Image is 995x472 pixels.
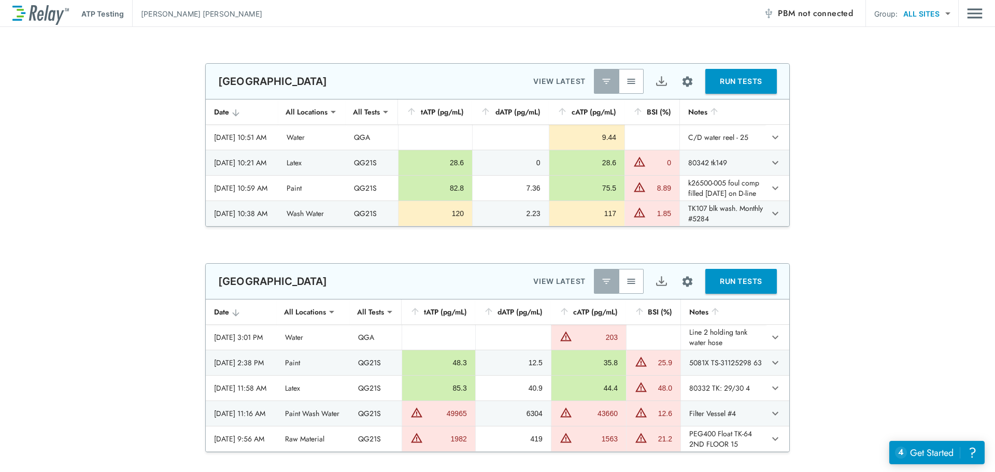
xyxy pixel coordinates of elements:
[277,426,350,451] td: Raw Material
[674,268,701,295] button: Site setup
[214,408,268,419] div: [DATE] 11:16 AM
[680,325,766,350] td: Line 2 holding tank water hose
[277,325,350,350] td: Water
[705,69,777,94] button: RUN TESTS
[484,434,543,444] div: 419
[681,275,694,288] img: Settings Icon
[425,408,467,419] div: 49965
[410,357,467,368] div: 48.3
[635,355,647,368] img: Warning
[575,332,618,342] div: 203
[650,434,672,444] div: 21.2
[407,208,464,219] div: 120
[633,181,646,193] img: Warning
[407,158,464,168] div: 28.6
[350,401,402,426] td: QG21S
[481,183,541,193] div: 7.36
[679,125,765,150] td: C/D water reel - 25
[277,302,333,322] div: All Locations
[681,75,694,88] img: Settings Icon
[480,106,541,118] div: dATP (pg/mL)
[649,269,674,294] button: Export
[214,357,268,368] div: [DATE] 2:38 PM
[206,299,789,452] table: sticky table
[626,276,636,287] img: View All
[648,183,671,193] div: 8.89
[601,276,612,287] img: Latest
[635,381,647,393] img: Warning
[214,434,268,444] div: [DATE] 9:56 AM
[346,150,398,175] td: QG21S
[410,306,467,318] div: tATP (pg/mL)
[214,383,268,393] div: [DATE] 11:58 AM
[141,8,262,19] p: [PERSON_NAME] [PERSON_NAME]
[626,76,636,87] img: View All
[874,8,898,19] p: Group:
[763,8,774,19] img: Offline Icon
[558,183,616,193] div: 75.5
[410,383,467,393] div: 85.3
[214,132,270,142] div: [DATE] 10:51 AM
[688,106,757,118] div: Notes
[766,379,784,397] button: expand row
[481,158,541,168] div: 0
[634,306,672,318] div: BSI (%)
[889,441,985,464] iframe: Resource center
[278,150,346,175] td: Latex
[680,401,766,426] td: Filter Vessel #4
[650,383,672,393] div: 48.0
[560,330,572,342] img: Warning
[206,299,277,325] th: Date
[967,4,983,23] button: Main menu
[206,99,278,125] th: Date
[214,208,270,219] div: [DATE] 10:38 AM
[601,76,612,87] img: Latest
[278,102,335,122] div: All Locations
[766,154,784,171] button: expand row
[778,6,853,21] span: PBM
[484,306,543,318] div: dATP (pg/mL)
[560,357,618,368] div: 35.8
[277,401,350,426] td: Paint Wash Water
[679,201,765,226] td: TK107 blk wash. Monthly #5284
[655,75,668,88] img: Export Icon
[633,106,671,118] div: BSI (%)
[575,408,618,419] div: 43660
[558,158,616,168] div: 28.6
[346,102,387,122] div: All Tests
[759,3,857,24] button: PBM not connected
[214,158,270,168] div: [DATE] 10:21 AM
[680,350,766,375] td: 5081X TS-31125298 63
[350,350,402,375] td: QG21S
[218,275,328,288] p: [GEOGRAPHIC_DATA]
[766,128,784,146] button: expand row
[406,106,464,118] div: tATP (pg/mL)
[214,183,270,193] div: [DATE] 10:59 AM
[633,155,646,168] img: Warning
[557,106,616,118] div: cATP (pg/mL)
[766,328,784,346] button: expand row
[484,383,543,393] div: 40.9
[679,150,765,175] td: 80342 tk149
[766,205,784,222] button: expand row
[350,426,402,451] td: QG21S
[560,406,572,419] img: Warning
[559,306,618,318] div: cATP (pg/mL)
[81,8,124,19] p: ATP Testing
[705,269,777,294] button: RUN TESTS
[798,7,853,19] span: not connected
[278,125,346,150] td: Water
[674,68,701,95] button: Site setup
[680,376,766,401] td: 80332 TK: 29/30 4
[425,434,467,444] div: 1982
[350,376,402,401] td: QG21S
[680,426,766,451] td: PEG400 Float TK-64 2ND FLOOR 15
[679,176,765,201] td: k26500-005 foul comp filled [DATE] on D-line
[650,408,672,419] div: 12.6
[350,325,402,350] td: QGA
[346,176,398,201] td: QG21S
[277,350,350,375] td: Paint
[214,332,268,342] div: [DATE] 3:01 PM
